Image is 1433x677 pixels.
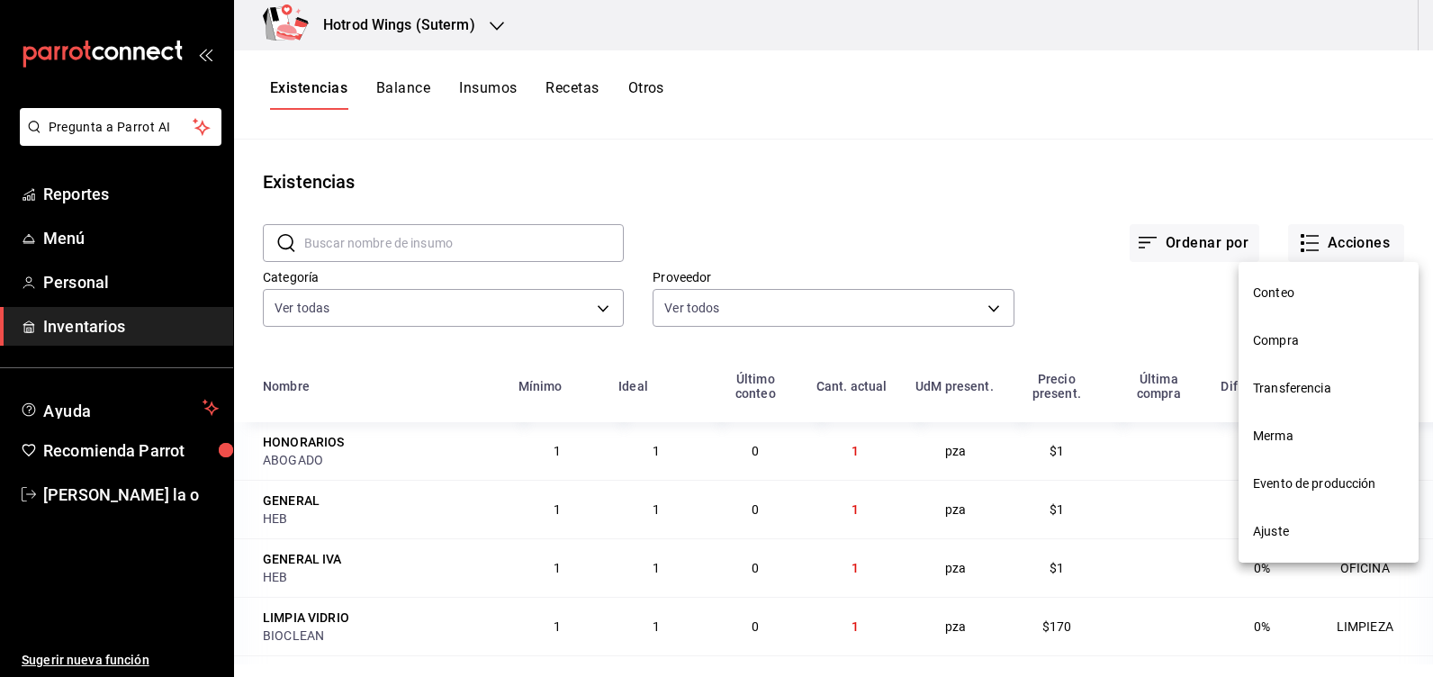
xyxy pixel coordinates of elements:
[1253,427,1404,446] span: Merma
[1253,284,1404,302] span: Conteo
[1253,522,1404,541] span: Ajuste
[1253,474,1404,493] span: Evento de producción
[1253,379,1404,398] span: Transferencia
[1253,331,1404,350] span: Compra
